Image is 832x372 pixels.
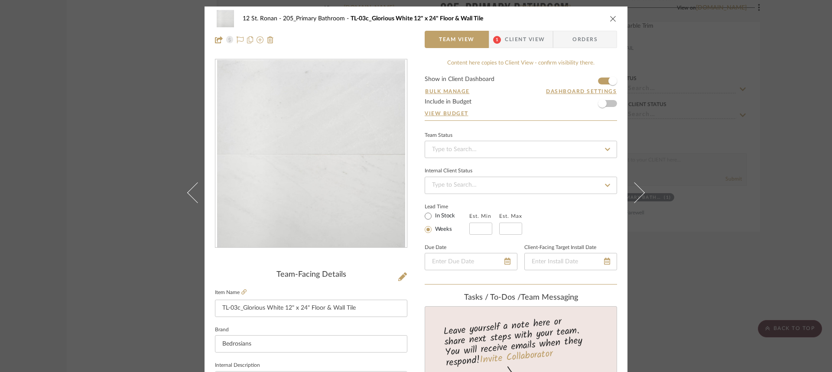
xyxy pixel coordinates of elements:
[215,300,407,317] input: Enter Item Name
[425,133,452,138] div: Team Status
[563,31,607,48] span: Orders
[425,169,472,173] div: Internal Client Status
[217,60,405,248] img: 95cd0448-240b-40d4-a7ca-c85c9dcb39c8_436x436.jpg
[524,253,617,270] input: Enter Install Date
[425,110,617,117] a: View Budget
[425,253,517,270] input: Enter Due Date
[433,226,452,233] label: Weeks
[433,212,455,220] label: In Stock
[425,246,446,250] label: Due Date
[609,15,617,23] button: close
[283,16,351,22] span: 205_Primary Bathroom
[464,294,521,301] span: Tasks / To-Dos /
[215,10,236,27] img: 95cd0448-240b-40d4-a7ca-c85c9dcb39c8_48x40.jpg
[425,203,469,210] label: Lead Time
[351,16,483,22] span: TL-03c_Glorious White 12" x 24" Floor & Wall Tile
[424,312,618,370] div: Leave yourself a note here or share next steps with your team. You will receive emails when they ...
[267,36,274,43] img: Remove from project
[425,87,470,95] button: Bulk Manage
[425,293,617,303] div: team Messaging
[479,346,553,368] a: Invite Collaborator
[439,31,474,48] span: Team View
[215,60,407,248] div: 0
[493,36,501,44] span: 1
[215,289,247,296] label: Item Name
[215,328,229,332] label: Brand
[215,270,407,280] div: Team-Facing Details
[499,213,522,219] label: Est. Max
[469,213,491,219] label: Est. Min
[425,210,469,235] mat-radio-group: Select item type
[243,16,283,22] span: 12 St. Ronan
[425,59,617,68] div: Content here copies to Client View - confirm visibility there.
[425,141,617,158] input: Type to Search…
[215,335,407,353] input: Enter Brand
[505,31,545,48] span: Client View
[425,177,617,194] input: Type to Search…
[524,246,596,250] label: Client-Facing Target Install Date
[215,363,260,368] label: Internal Description
[546,87,617,95] button: Dashboard Settings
